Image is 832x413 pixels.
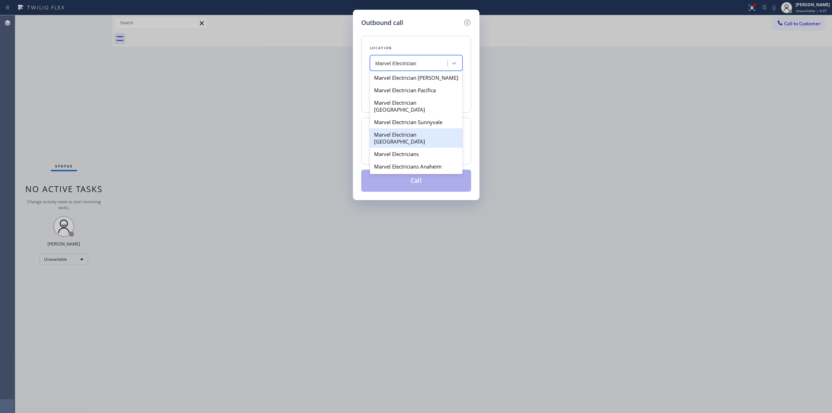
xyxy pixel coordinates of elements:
[370,44,462,52] div: Location
[370,148,462,160] div: Marvel Electricians
[370,128,462,148] div: Marvel Electrician [GEOGRAPHIC_DATA]
[370,160,462,173] div: Marvel Electricians Anaheim
[361,18,403,27] h5: Outbound call
[370,71,462,84] div: Marvel Electrician [PERSON_NAME]
[370,173,462,199] div: Marvel Electricians [PERSON_NAME][GEOGRAPHIC_DATA]
[370,84,462,96] div: Marvel Electrician Pacifica
[361,170,471,192] button: Call
[370,116,462,128] div: Marvel Electrician Sunnyvale
[370,96,462,116] div: Marvel Electrician [GEOGRAPHIC_DATA]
